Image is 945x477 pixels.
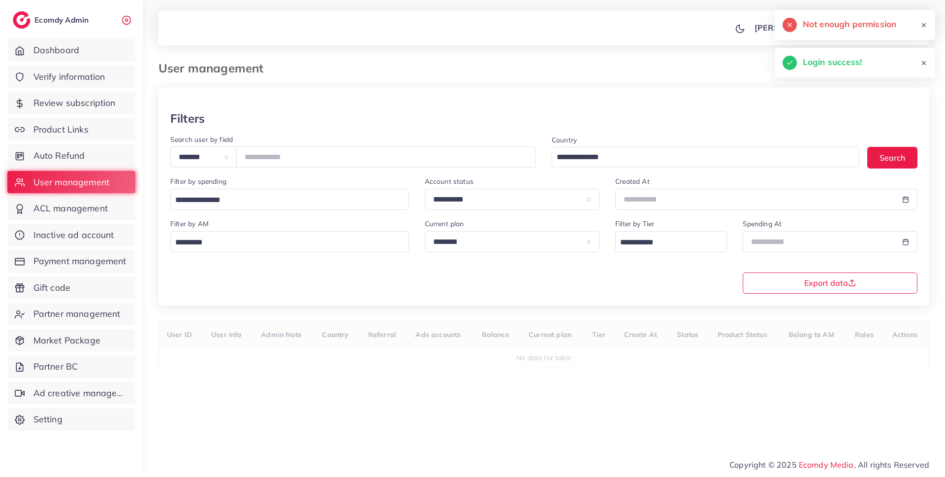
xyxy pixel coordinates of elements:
[7,171,135,194] a: User management
[7,276,135,299] a: Gift code
[7,382,135,405] a: Ad creative management
[172,193,396,208] input: Search for option
[749,18,921,37] a: [PERSON_NAME] [PERSON_NAME]avatar
[34,15,91,25] h2: Ecomdy Admin
[33,202,108,215] span: ACL management
[552,135,577,145] label: Country
[7,39,135,62] a: Dashboard
[170,231,409,252] div: Search for option
[170,219,209,229] label: Filter by AM
[170,111,205,126] h3: Filters
[33,360,78,373] span: Partner BC
[804,279,856,287] span: Export data
[7,303,135,325] a: Partner management
[425,176,473,186] label: Account status
[7,355,135,378] a: Partner BC
[13,11,31,29] img: logo
[803,56,862,68] h5: Login success!
[7,250,135,273] a: Payment management
[867,147,917,168] button: Search
[755,22,891,34] p: [PERSON_NAME] [PERSON_NAME]
[7,408,135,431] a: Setting
[7,66,135,88] a: Verify information
[33,413,63,426] span: Setting
[7,197,135,220] a: ACL management
[33,387,128,400] span: Ad creative management
[33,229,114,241] span: Inactive ad account
[799,460,854,470] a: Ecomdy Media
[33,281,70,294] span: Gift code
[552,147,859,167] div: Search for option
[617,235,714,250] input: Search for option
[170,176,226,186] label: Filter by spending
[803,18,896,31] h5: Not enough permission
[33,123,89,136] span: Product Links
[33,149,85,162] span: Auto Refund
[170,135,233,144] label: Search user by field
[7,224,135,246] a: Inactive ad account
[615,231,726,252] div: Search for option
[7,118,135,141] a: Product Links
[743,219,782,229] label: Spending At
[33,176,109,189] span: User management
[172,235,396,250] input: Search for option
[7,329,135,352] a: Market Package
[33,307,121,320] span: Partner management
[854,459,929,471] span: , All rights Reserved
[615,176,650,186] label: Created At
[615,219,654,229] label: Filter by Tier
[13,11,91,29] a: logoEcomdy Admin
[425,219,464,229] label: Current plan
[170,189,409,210] div: Search for option
[33,44,79,57] span: Dashboard
[553,150,847,165] input: Search for option
[158,61,271,75] h3: User management
[729,459,929,471] span: Copyright © 2025
[33,255,126,268] span: Payment management
[33,334,100,347] span: Market Package
[743,273,918,294] button: Export data
[7,144,135,167] a: Auto Refund
[33,70,105,83] span: Verify information
[7,92,135,114] a: Review subscription
[33,97,116,109] span: Review subscription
